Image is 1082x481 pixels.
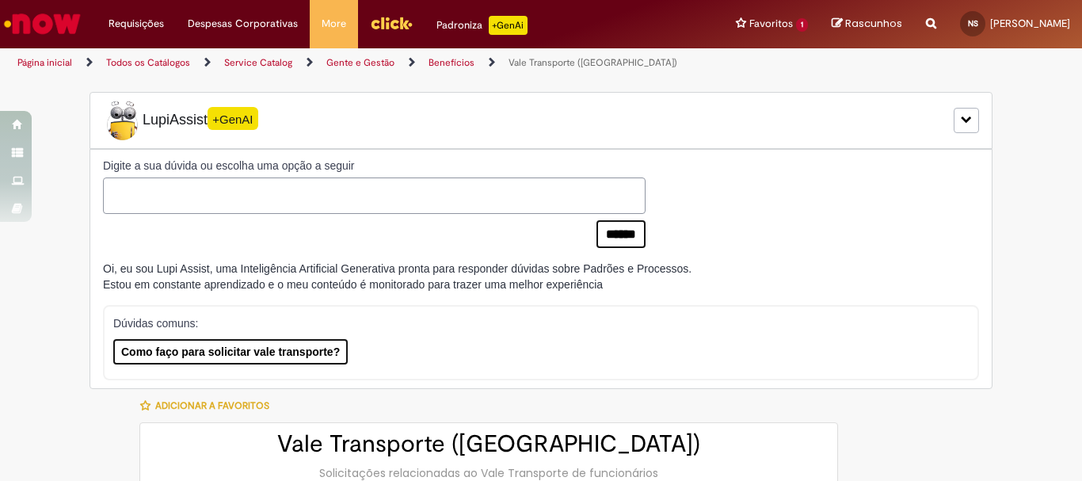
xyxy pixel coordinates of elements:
span: NS [968,18,978,29]
span: LupiAssist [103,101,258,140]
a: Vale Transporte ([GEOGRAPHIC_DATA]) [509,56,677,69]
a: Benefícios [429,56,474,69]
a: Service Catalog [224,56,292,69]
ul: Trilhas de página [12,48,710,78]
span: Despesas Corporativas [188,16,298,32]
span: [PERSON_NAME] [990,17,1070,30]
img: ServiceNow [2,8,83,40]
a: Todos os Catálogos [106,56,190,69]
span: 1 [796,18,808,32]
div: Solicitações relacionadas ao Vale Transporte de funcionários [156,465,821,481]
div: Oi, eu sou Lupi Assist, uma Inteligência Artificial Generativa pronta para responder dúvidas sobr... [103,261,691,292]
a: Página inicial [17,56,72,69]
p: Dúvidas comuns: [113,315,956,331]
label: Digite a sua dúvida ou escolha uma opção a seguir [103,158,646,174]
img: click_logo_yellow_360x200.png [370,11,413,35]
span: +GenAI [208,107,258,130]
a: Rascunhos [832,17,902,32]
span: More [322,16,346,32]
div: Padroniza [436,16,528,35]
a: Gente e Gestão [326,56,394,69]
span: Adicionar a Favoritos [155,399,269,412]
img: Lupi [103,101,143,140]
button: Adicionar a Favoritos [139,389,278,422]
button: Como faço para solicitar vale transporte? [113,339,348,365]
span: Requisições [109,16,164,32]
h2: Vale Transporte ([GEOGRAPHIC_DATA]) [156,431,821,457]
span: Rascunhos [845,16,902,31]
div: LupiLupiAssist+GenAI [90,92,992,149]
p: +GenAi [489,16,528,35]
span: Favoritos [749,16,793,32]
